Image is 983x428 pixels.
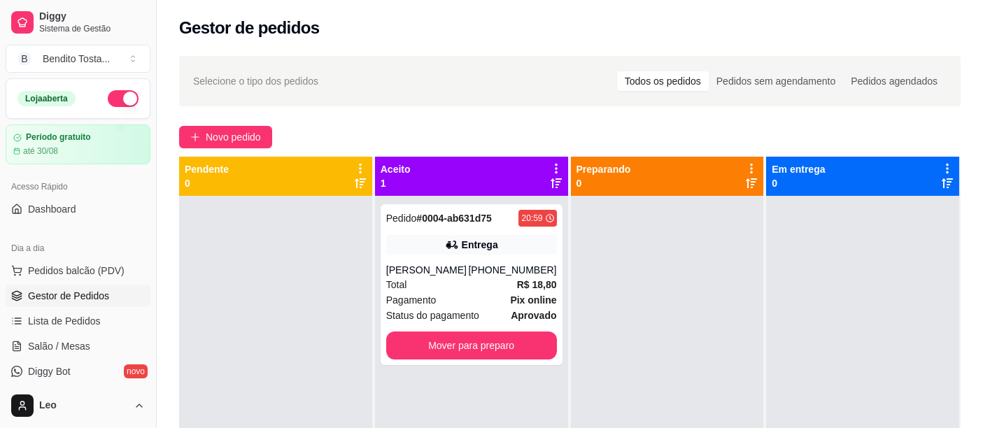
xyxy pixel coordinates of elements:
div: Bendito Tosta ... [43,52,110,66]
p: 0 [185,176,229,190]
div: Todos os pedidos [617,71,709,91]
a: Dashboard [6,198,150,220]
span: Novo pedido [206,129,261,145]
strong: Pix online [510,294,556,306]
span: Status do pagamento [386,308,479,323]
h2: Gestor de pedidos [179,17,320,39]
span: Sistema de Gestão [39,23,145,34]
span: Leo [39,399,128,412]
p: Pendente [185,162,229,176]
article: até 30/08 [23,145,58,157]
span: Total [386,277,407,292]
span: Selecione o tipo dos pedidos [193,73,318,89]
p: 0 [577,176,631,190]
span: Gestor de Pedidos [28,289,109,303]
article: Período gratuito [26,132,91,143]
button: Pedidos balcão (PDV) [6,259,150,282]
span: Diggy [39,10,145,23]
span: plus [190,132,200,142]
strong: aprovado [511,310,556,321]
a: DiggySistema de Gestão [6,6,150,39]
span: Dashboard [28,202,76,216]
p: Preparando [577,162,631,176]
button: Alterar Status [108,90,139,107]
span: Pedidos balcão (PDV) [28,264,125,278]
div: [PHONE_NUMBER] [468,263,556,277]
div: Acesso Rápido [6,176,150,198]
span: Lista de Pedidos [28,314,101,328]
p: 0 [772,176,825,190]
span: Salão / Mesas [28,339,90,353]
a: Período gratuitoaté 30/08 [6,124,150,164]
div: Pedidos sem agendamento [709,71,843,91]
div: Entrega [462,238,498,252]
p: Em entrega [772,162,825,176]
button: Novo pedido [179,126,272,148]
div: Loja aberta [17,91,76,106]
span: Pedido [386,213,417,224]
p: Aceito [381,162,411,176]
button: Mover para preparo [386,331,557,359]
a: Gestor de Pedidos [6,285,150,307]
span: Pagamento [386,292,437,308]
div: Pedidos agendados [843,71,945,91]
strong: R$ 18,80 [517,279,557,290]
p: 1 [381,176,411,190]
div: Dia a dia [6,237,150,259]
span: B [17,52,31,66]
a: Salão / Mesas [6,335,150,357]
span: Diggy Bot [28,364,71,378]
a: Lista de Pedidos [6,310,150,332]
div: [PERSON_NAME] [386,263,469,277]
strong: # 0004-ab631d75 [416,213,491,224]
div: 20:59 [521,213,542,224]
button: Leo [6,389,150,422]
button: Select a team [6,45,150,73]
a: Diggy Botnovo [6,360,150,383]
